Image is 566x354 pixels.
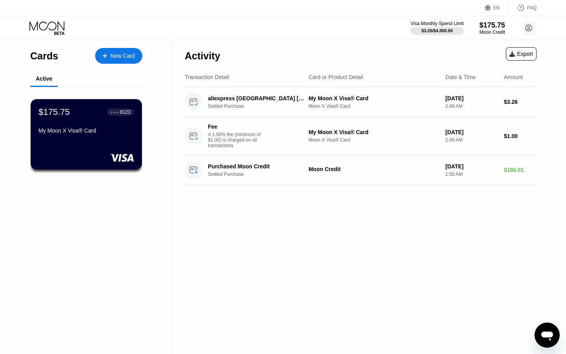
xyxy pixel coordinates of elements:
div: 2:48 AM [445,103,498,109]
div: Settled Purchase [208,103,314,109]
div: Active [36,76,52,82]
div: A 1.00% fee (minimum of $1.00) is charged on all transactions [208,132,267,148]
div: aliexpress [GEOGRAPHIC_DATA] [GEOGRAPHIC_DATA] [208,95,306,101]
div: $175.75 [39,107,70,117]
div: EN [485,4,509,12]
div: Moon X Visa® Card [309,103,439,109]
div: Export [509,51,533,57]
div: Amount [504,74,523,80]
div: aliexpress [GEOGRAPHIC_DATA] [GEOGRAPHIC_DATA]Settled PurchaseMy Moon X Visa® CardMoon X Visa® Ca... [185,87,537,117]
div: FeeA 1.00% fee (minimum of $1.00) is charged on all transactionsMy Moon X Visa® CardMoon X Visa® ... [185,117,537,155]
div: Purchased Moon CreditSettled PurchaseMoon Credit[DATE]1:58 AM$180.01 [185,155,537,185]
div: FAQ [509,4,537,12]
div: $175.75 [480,21,505,29]
div: Fee [208,124,263,130]
div: 1:58 AM [445,171,498,177]
div: Export [506,47,537,61]
div: Visa Monthly Spend Limit$3.26/$4,000.00 [410,21,463,35]
div: 8123 [120,109,130,115]
div: $3.26 / $4,000.00 [421,28,453,33]
div: $180.01 [504,167,537,173]
iframe: Button to launch messaging window [535,323,560,348]
div: [DATE] [445,129,498,135]
div: EN [493,5,500,11]
div: Moon X Visa® Card [309,137,439,143]
div: 2:48 AM [445,137,498,143]
div: New Card [95,48,142,64]
div: Transaction Detail [185,74,229,80]
div: Cards [30,50,58,62]
div: $3.26 [504,99,537,105]
div: My Moon X Visa® Card [309,95,439,101]
div: My Moon X Visa® Card [39,127,134,134]
div: FAQ [527,5,537,11]
div: $1.00 [504,133,537,139]
div: Moon Credit [309,166,439,172]
div: Visa Monthly Spend Limit [410,21,463,26]
div: ● ● ● ● [111,111,119,113]
div: Purchased Moon Credit [208,163,306,170]
div: $175.75● ● ● ●8123My Moon X Visa® Card [31,99,142,170]
div: Settled Purchase [208,171,314,177]
div: [DATE] [445,95,498,101]
div: Moon Credit [480,29,505,35]
div: Activity [185,50,220,62]
div: My Moon X Visa® Card [309,129,439,135]
div: [DATE] [445,163,498,170]
div: $175.75Moon Credit [480,21,505,35]
div: New Card [110,53,135,59]
div: Date & Time [445,74,476,80]
div: Card or Product Detail [309,74,363,80]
